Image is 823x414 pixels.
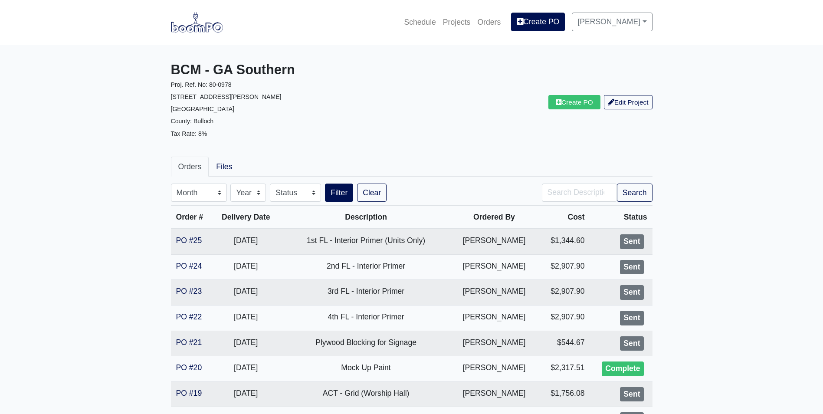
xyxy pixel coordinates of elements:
a: Clear [357,184,387,202]
td: 1st FL - Interior Primer (Units Only) [279,229,453,254]
a: Create PO [548,95,600,109]
a: Schedule [400,13,439,32]
a: Create PO [511,13,565,31]
td: [PERSON_NAME] [453,280,535,306]
td: [DATE] [213,254,279,280]
td: $2,907.90 [535,254,590,280]
td: $544.67 [535,331,590,356]
button: Filter [325,184,353,202]
th: Order # [171,206,213,229]
td: $1,756.08 [535,381,590,407]
a: PO #24 [176,262,202,270]
td: [DATE] [213,331,279,356]
a: Files [209,157,239,177]
small: Tax Rate: 8% [171,130,207,137]
input: Search [542,184,617,202]
td: $2,317.51 [535,356,590,382]
img: boomPO [171,12,223,32]
td: [PERSON_NAME] [453,254,535,280]
td: 2nd FL - Interior Primer [279,254,453,280]
td: $1,344.60 [535,229,590,254]
a: Projects [439,13,474,32]
td: [PERSON_NAME] [453,305,535,331]
td: ACT - Grid (Worship Hall) [279,381,453,407]
td: [DATE] [213,305,279,331]
div: Complete [602,361,643,376]
a: Orders [474,13,504,32]
a: PO #25 [176,236,202,245]
td: Mock Up Paint [279,356,453,382]
th: Ordered By [453,206,535,229]
td: [PERSON_NAME] [453,381,535,407]
div: Sent [620,234,643,249]
h3: BCM - GA Southern [171,62,405,78]
a: PO #23 [176,287,202,296]
td: [DATE] [213,229,279,254]
small: [GEOGRAPHIC_DATA] [171,105,235,112]
td: [PERSON_NAME] [453,356,535,382]
a: Edit Project [604,95,652,109]
td: [DATE] [213,280,279,306]
th: Status [590,206,652,229]
th: Description [279,206,453,229]
td: $2,907.90 [535,280,590,306]
div: Sent [620,336,643,351]
a: PO #22 [176,312,202,321]
a: PO #19 [176,389,202,398]
td: Plywood Blocking for Signage [279,331,453,356]
a: [PERSON_NAME] [572,13,652,31]
td: [DATE] [213,356,279,382]
td: $2,907.90 [535,305,590,331]
th: Cost [535,206,590,229]
div: Sent [620,311,643,325]
a: PO #21 [176,338,202,347]
button: Search [617,184,652,202]
td: [PERSON_NAME] [453,331,535,356]
a: PO #20 [176,363,202,372]
div: Sent [620,387,643,402]
td: [PERSON_NAME] [453,229,535,254]
td: 4th FL - Interior Primer [279,305,453,331]
small: Proj. Ref. No: 80-0978 [171,81,232,88]
th: Delivery Date [213,206,279,229]
td: [DATE] [213,381,279,407]
small: [STREET_ADDRESS][PERSON_NAME] [171,93,282,100]
div: Sent [620,260,643,275]
a: Orders [171,157,209,177]
small: County: Bulloch [171,118,214,125]
div: Sent [620,285,643,300]
td: 3rd FL - Interior Primer [279,280,453,306]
